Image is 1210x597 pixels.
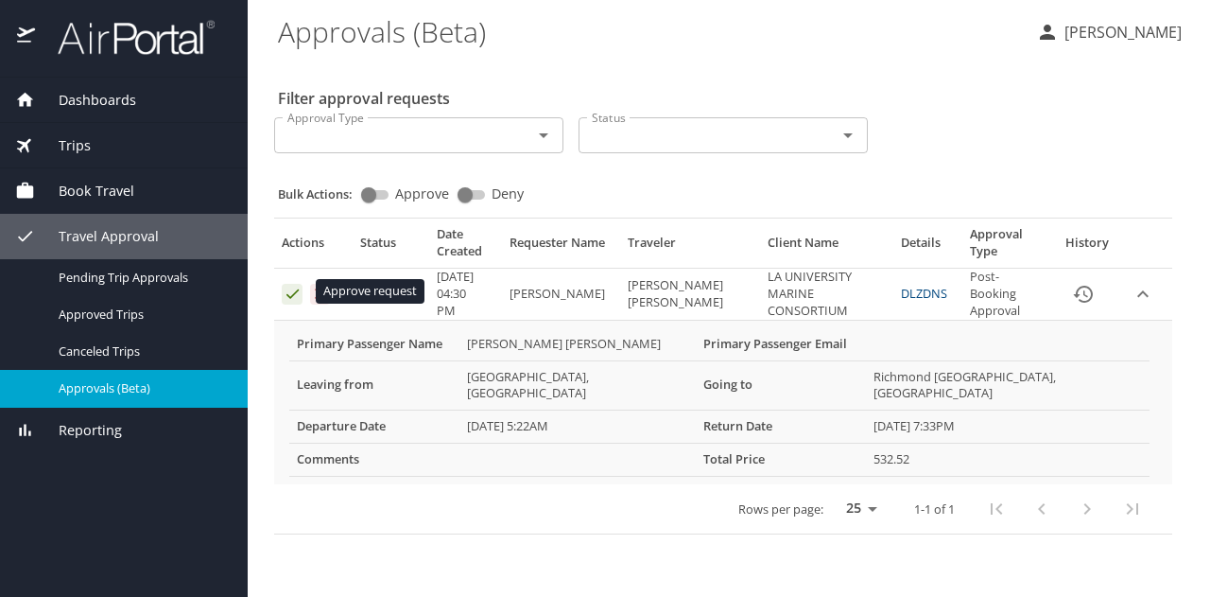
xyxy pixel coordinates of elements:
img: icon-airportal.png [17,19,37,56]
td: [DATE] 5:22AM [459,411,696,444]
button: History [1061,272,1106,317]
p: [PERSON_NAME] [1059,21,1182,44]
p: Rows per page: [738,503,823,516]
span: Book Travel [35,181,134,202]
span: Deny [492,187,524,201]
table: More info for approvals [289,328,1149,478]
select: rows per page [831,495,884,523]
p: 1-1 of 1 [914,503,955,516]
th: Client Name [760,226,893,268]
table: Approval table [274,226,1172,535]
td: [DATE] 7:33PM [866,411,1149,444]
td: Richmond [GEOGRAPHIC_DATA], [GEOGRAPHIC_DATA] [866,360,1149,411]
th: Actions [274,226,353,268]
td: [PERSON_NAME] [502,268,620,320]
th: Requester Name [502,226,620,268]
th: Details [893,226,962,268]
button: Open [530,122,557,149]
span: Reporting [35,420,122,441]
td: Pending [353,268,429,320]
td: [PERSON_NAME] [PERSON_NAME] [620,268,760,320]
img: airportal-logo.png [37,19,215,56]
th: Comments [289,444,459,477]
th: Primary Passenger Email [696,328,866,360]
span: Trips [35,135,91,156]
span: Approved Trips [59,306,225,324]
th: Leaving from [289,360,459,411]
td: [PERSON_NAME] [PERSON_NAME] [459,328,696,360]
th: Status [353,226,429,268]
span: Approvals (Beta) [59,379,225,397]
th: Return Date [696,411,866,444]
button: Open [835,122,861,149]
th: Date Created [429,226,502,268]
th: Primary Passenger Name [289,328,459,360]
th: Departure Date [289,411,459,444]
td: 532.52 [866,444,1149,477]
span: Dashboards [35,90,136,111]
button: [PERSON_NAME] [1028,15,1189,49]
button: expand row [1129,280,1157,308]
td: Post-Booking Approval [962,268,1053,320]
th: Total Price [696,444,866,477]
span: Approve [395,187,449,201]
button: Deny request [310,284,331,305]
span: Pending Trip Approvals [59,269,225,287]
th: Approval Type [962,226,1053,268]
td: [GEOGRAPHIC_DATA], [GEOGRAPHIC_DATA] [459,360,696,411]
a: DLZDNS [901,285,947,302]
span: Canceled Trips [59,342,225,360]
td: [DATE] 04:30 PM [429,268,502,320]
th: Going to [696,360,866,411]
th: History [1053,226,1121,268]
p: Bulk Actions: [278,185,368,202]
span: Travel Approval [35,226,159,247]
td: LA UNIVERSITY MARINE CONSORTIUM [760,268,893,320]
h2: Filter approval requests [278,83,450,114]
th: Traveler [620,226,760,268]
h1: Approvals (Beta) [278,2,1021,61]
